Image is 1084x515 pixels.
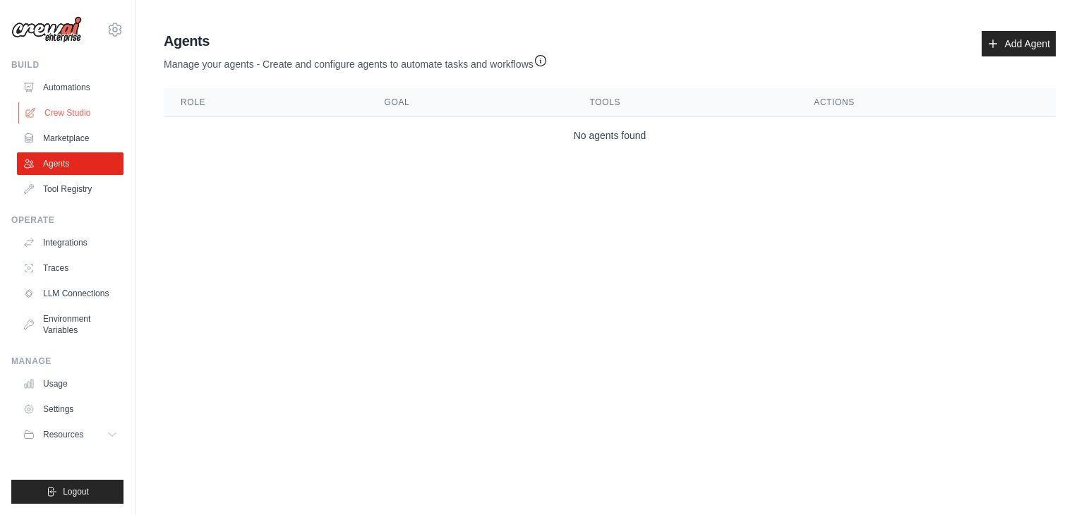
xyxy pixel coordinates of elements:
[164,51,548,71] p: Manage your agents - Create and configure agents to automate tasks and workflows
[17,282,124,305] a: LLM Connections
[573,88,797,117] th: Tools
[17,423,124,446] button: Resources
[17,76,124,99] a: Automations
[17,372,124,395] a: Usage
[18,102,125,124] a: Crew Studio
[11,356,124,367] div: Manage
[164,88,368,117] th: Role
[17,152,124,175] a: Agents
[17,231,124,254] a: Integrations
[982,31,1056,56] a: Add Agent
[17,398,124,420] a: Settings
[164,117,1056,154] td: No agents found
[63,486,89,497] span: Logout
[11,59,124,71] div: Build
[17,257,124,279] a: Traces
[11,480,124,504] button: Logout
[17,178,124,200] a: Tool Registry
[797,88,1056,117] th: Actions
[43,429,83,440] span: Resources
[11,16,82,43] img: Logo
[164,31,548,51] h2: Agents
[17,308,124,341] a: Environment Variables
[17,127,124,150] a: Marketplace
[368,88,573,117] th: Goal
[11,214,124,226] div: Operate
